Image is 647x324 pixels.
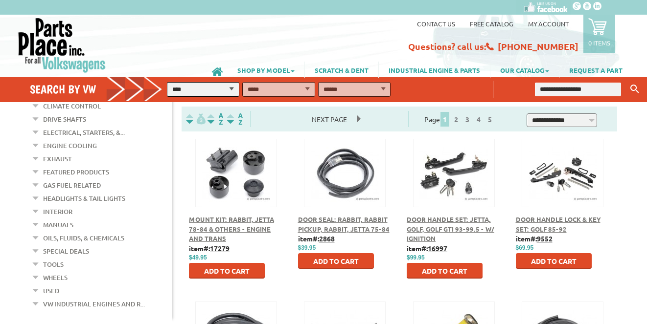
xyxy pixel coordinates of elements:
[210,244,230,253] u: 17279
[189,254,207,261] span: $49.95
[379,62,490,78] a: INDUSTRIAL ENGINE & PARTS
[298,244,316,251] span: $39.95
[43,284,59,297] a: Used
[302,115,357,124] a: Next Page
[408,111,511,127] div: Page
[43,179,101,192] a: Gas Fuel Related
[537,234,553,243] u: 9552
[516,215,601,233] a: Door Handle Lock & Key Set: Golf 85-92
[206,113,225,125] img: Sort by Headline
[490,62,559,78] a: OUR CATALOG
[313,257,359,265] span: Add to Cart
[627,81,642,97] button: Keyword Search
[298,253,374,269] button: Add to Cart
[43,166,109,178] a: Featured Products
[43,126,125,139] a: Electrical, Starters, &...
[43,113,86,126] a: Drive Shafts
[30,82,169,96] h4: Search by VW
[583,15,615,53] a: 0 items
[43,298,145,310] a: VW Industrial Engines and R...
[474,115,483,124] a: 4
[43,271,68,284] a: Wheels
[43,258,64,271] a: Tools
[407,215,494,242] a: Door Handle Set: Jetta, Golf, Golf GTI 93-99.5 - w/ Ignition
[43,139,97,152] a: Engine Cooling
[417,20,455,28] a: Contact us
[319,234,335,243] u: 2868
[588,39,610,47] p: 0 items
[485,115,494,124] a: 5
[43,205,72,218] a: Interior
[17,17,107,73] img: Parts Place Inc!
[43,152,72,165] a: Exhaust
[559,62,632,78] a: REQUEST A PART
[43,218,73,231] a: Manuals
[422,266,467,275] span: Add to Cart
[228,62,304,78] a: SHOP BY MODEL
[305,62,378,78] a: SCRATCH & DENT
[43,192,125,205] a: Headlights & Tail Lights
[516,253,592,269] button: Add to Cart
[528,20,569,28] a: My Account
[470,20,513,28] a: Free Catalog
[43,100,101,112] a: Climate Control
[516,234,553,243] b: item#:
[298,234,335,243] b: item#:
[43,232,124,244] a: Oils, Fluids, & Chemicals
[407,263,483,279] button: Add to Cart
[516,244,534,251] span: $69.95
[189,263,265,279] button: Add to Cart
[463,115,472,124] a: 3
[407,244,447,253] b: item#:
[302,112,357,127] span: Next Page
[407,254,425,261] span: $99.95
[204,266,250,275] span: Add to Cart
[225,113,245,125] img: Sort by Sales Rank
[186,113,206,125] img: filterpricelow.svg
[189,244,230,253] b: item#:
[428,244,447,253] u: 16997
[298,215,390,233] a: Door Seal: Rabbit, Rabbit Pickup, Rabbit, Jetta 75-84
[452,115,461,124] a: 2
[43,245,89,258] a: Special Deals
[531,257,577,265] span: Add to Cart
[440,112,449,127] span: 1
[189,215,274,242] a: Mount Kit: Rabbit, Jetta 78-84 & Others - Engine and Trans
